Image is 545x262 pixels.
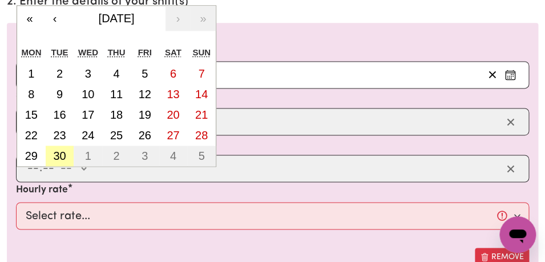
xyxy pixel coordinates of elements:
abbr: October 5, 2025 [199,150,205,162]
label: End time [16,135,56,150]
button: September 7, 2025 [187,63,216,84]
abbr: Friday [138,47,152,57]
button: September 22, 2025 [17,125,46,146]
button: September 10, 2025 [74,84,102,104]
abbr: September 14, 2025 [195,88,208,100]
abbr: Saturday [165,47,181,57]
input: -- [27,160,39,177]
abbr: September 29, 2025 [25,150,38,162]
button: September 6, 2025 [159,63,188,84]
abbr: September 20, 2025 [167,108,179,121]
button: September 9, 2025 [46,84,74,104]
abbr: Sunday [192,47,211,57]
button: October 2, 2025 [102,146,131,166]
button: Clear date [483,66,501,83]
abbr: September 22, 2025 [25,129,38,142]
button: September 21, 2025 [187,104,216,125]
button: October 3, 2025 [131,146,159,166]
button: October 4, 2025 [159,146,188,166]
button: » [191,6,216,31]
abbr: September 30, 2025 [53,150,66,162]
abbr: September 15, 2025 [25,108,38,121]
abbr: September 24, 2025 [82,129,94,142]
button: September 4, 2025 [102,63,131,84]
label: Start time [16,88,62,103]
abbr: September 16, 2025 [53,108,66,121]
span: [DATE] [99,12,135,25]
label: Date of care work [16,41,99,56]
abbr: September 1, 2025 [28,67,34,80]
label: Hourly rate [16,182,68,197]
button: September 26, 2025 [131,125,159,146]
button: September 19, 2025 [131,104,159,125]
abbr: September 28, 2025 [195,129,208,142]
button: September 25, 2025 [102,125,131,146]
button: September 1, 2025 [17,63,46,84]
abbr: September 2, 2025 [56,67,63,80]
abbr: September 27, 2025 [167,129,179,142]
abbr: September 7, 2025 [199,67,205,80]
abbr: September 4, 2025 [113,67,119,80]
button: September 28, 2025 [187,125,216,146]
button: September 2, 2025 [46,63,74,84]
abbr: October 3, 2025 [142,150,148,162]
abbr: September 25, 2025 [110,129,123,142]
button: September 13, 2025 [159,84,188,104]
abbr: September 21, 2025 [195,108,208,121]
abbr: October 2, 2025 [113,150,119,162]
button: September 12, 2025 [131,84,159,104]
abbr: Tuesday [51,47,68,57]
abbr: September 9, 2025 [56,88,63,100]
abbr: Thursday [108,47,126,57]
button: September 3, 2025 [74,63,102,84]
button: September 24, 2025 [74,125,102,146]
button: October 1, 2025 [74,146,102,166]
button: September 29, 2025 [17,146,46,166]
button: October 5, 2025 [187,146,216,166]
abbr: October 1, 2025 [85,150,91,162]
abbr: September 17, 2025 [82,108,94,121]
abbr: September 11, 2025 [110,88,123,100]
button: September 14, 2025 [187,84,216,104]
abbr: September 10, 2025 [82,88,94,100]
abbr: Wednesday [78,47,98,57]
input: -- [42,160,55,177]
abbr: September 18, 2025 [110,108,123,121]
button: September 18, 2025 [102,104,131,125]
abbr: September 12, 2025 [139,88,151,100]
abbr: September 8, 2025 [28,88,34,100]
button: September 11, 2025 [102,84,131,104]
button: September 30, 2025 [46,146,74,166]
abbr: October 4, 2025 [170,150,176,162]
iframe: Button to launch messaging window [499,216,536,253]
abbr: Monday [22,47,42,57]
button: September 5, 2025 [131,63,159,84]
abbr: September 23, 2025 [53,129,66,142]
button: September 20, 2025 [159,104,188,125]
button: September 27, 2025 [159,125,188,146]
button: « [17,6,42,31]
button: Enter the date of care work [501,66,519,83]
abbr: September 6, 2025 [170,67,176,80]
button: September 8, 2025 [17,84,46,104]
button: September 17, 2025 [74,104,102,125]
button: September 23, 2025 [46,125,74,146]
abbr: September 3, 2025 [85,67,91,80]
abbr: September 26, 2025 [139,129,151,142]
button: September 16, 2025 [46,104,74,125]
abbr: September 19, 2025 [139,108,151,121]
button: September 15, 2025 [17,104,46,125]
button: › [165,6,191,31]
abbr: September 13, 2025 [167,88,179,100]
abbr: September 5, 2025 [142,67,148,80]
span: : [39,162,42,175]
button: [DATE] [67,6,165,31]
button: ‹ [42,6,67,31]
